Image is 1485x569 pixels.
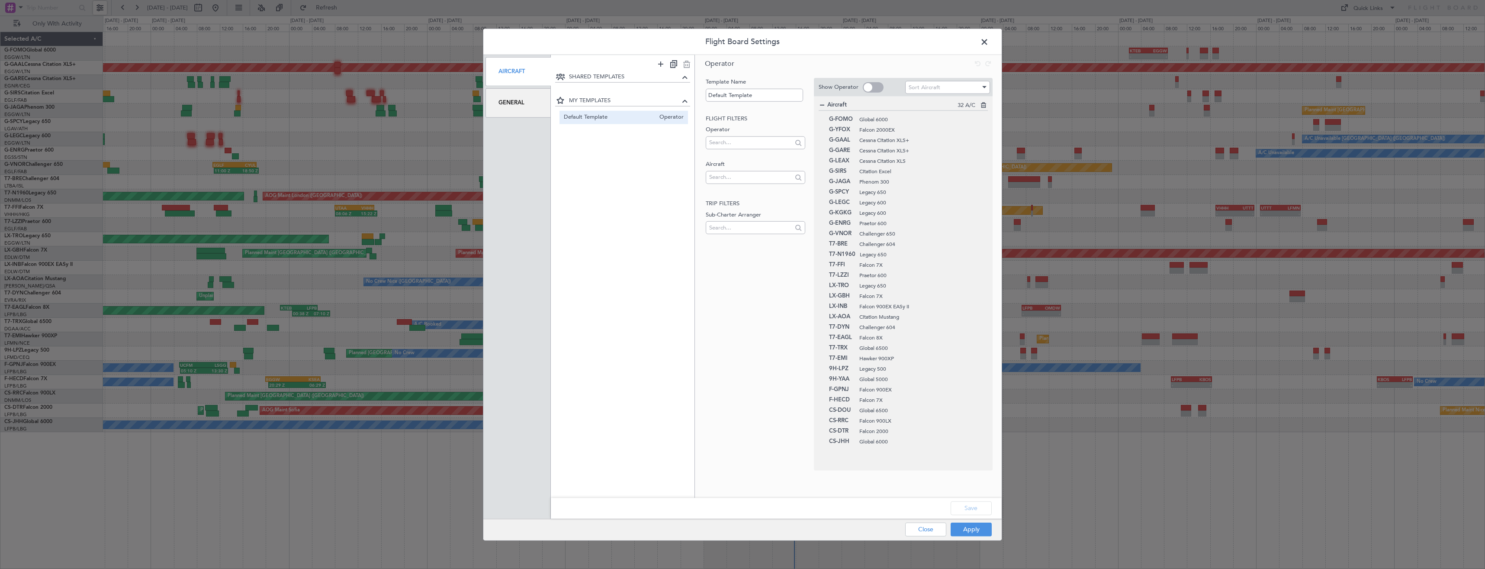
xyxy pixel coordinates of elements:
span: Citation Excel [859,168,980,175]
div: Aircraft [485,57,551,86]
span: Praetor 600 [859,220,980,227]
span: LX-GBH [829,291,855,301]
span: Falcon 8X [859,334,980,342]
span: LX-TRO [829,281,855,291]
span: G-FOMO [829,114,855,125]
span: Global 6500 [859,344,980,352]
div: General [485,88,551,117]
span: G-KGKG [829,208,855,218]
span: G-SIRS [829,166,855,177]
span: G-LEGC [829,197,855,208]
span: T7-N1960 [829,249,855,260]
span: Falcon 7X [859,396,980,404]
span: Legacy 600 [859,199,980,207]
span: Sort Aircraft [909,84,940,91]
span: Citation Mustang [859,313,980,321]
span: Falcon 900LX [859,417,980,425]
span: Operator [655,113,684,122]
button: Close [905,522,946,536]
span: Legacy 650 [859,282,980,290]
span: MY TEMPLATES [569,96,680,105]
span: Falcon 7X [859,261,980,269]
span: CS-RRC [829,416,855,426]
span: Default Template [564,113,656,122]
span: Phenom 300 [859,178,980,186]
input: Search... [709,171,792,184]
span: T7-BRE [829,239,855,249]
span: Legacy 500 [859,365,980,373]
span: Global 6000 [859,438,980,446]
span: Falcon 2000 [859,427,980,435]
span: G-YFOX [829,125,855,135]
span: Global 6000 [859,116,980,123]
span: Cessna Citation XLS [859,157,980,165]
span: Aircraft [827,101,958,110]
span: Challenger 650 [859,230,980,238]
span: Falcon 7X [859,292,980,300]
span: CS-JHH [829,436,855,447]
span: Challenger 604 [859,323,980,331]
button: Apply [951,522,992,536]
span: SHARED TEMPLATES [569,73,680,81]
span: Cessna Citation XLS+ [859,147,980,155]
span: Operator [705,59,734,68]
span: G-SPCY [829,187,855,197]
input: Search... [709,136,792,149]
span: G-GAAL [829,135,855,145]
span: Global 5000 [859,375,980,383]
span: Falcon 2000EX [859,126,980,134]
span: Hawker 900XP [859,355,980,362]
span: Legacy 650 [860,251,980,259]
span: Challenger 604 [859,240,980,248]
h2: Flight filters [706,114,805,123]
span: G-GARE [829,145,855,156]
label: Sub-Charter Arranger [706,210,805,219]
span: CS-DTR [829,426,855,436]
input: Search... [709,221,792,234]
span: T7-TRX [829,343,855,353]
span: 32 A/C [958,101,975,110]
span: F-HECD [829,395,855,405]
span: LX-INB [829,301,855,312]
span: G-ENRG [829,218,855,229]
span: T7-FFI [829,260,855,270]
span: LX-AOA [829,312,855,322]
span: Cessna Citation XLS+ [859,136,980,144]
header: Flight Board Settings [483,29,1002,55]
span: F-GPNJ [829,385,855,395]
span: G-LEAX [829,156,855,166]
span: Legacy 600 [859,209,980,217]
span: T7-EAGL [829,333,855,343]
span: 9H-YAA [829,374,855,385]
span: T7-LZZI [829,270,855,281]
span: G-JAGA [829,177,855,187]
span: G-VNOR [829,229,855,239]
span: Global 6500 [859,407,980,414]
span: 9H-LPZ [829,364,855,374]
label: Operator [706,126,805,134]
span: Falcon 900EX EASy II [859,303,980,310]
span: CS-DOU [829,405,855,416]
span: Falcon 900EX [859,386,980,394]
label: Aircraft [706,160,805,169]
label: Template Name [706,78,805,87]
span: Legacy 650 [859,188,980,196]
span: T7-EMI [829,353,855,364]
span: T7-DYN [829,322,855,333]
span: Praetor 600 [859,272,980,279]
h2: Trip filters [706,200,805,208]
label: Show Operator [819,83,858,92]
